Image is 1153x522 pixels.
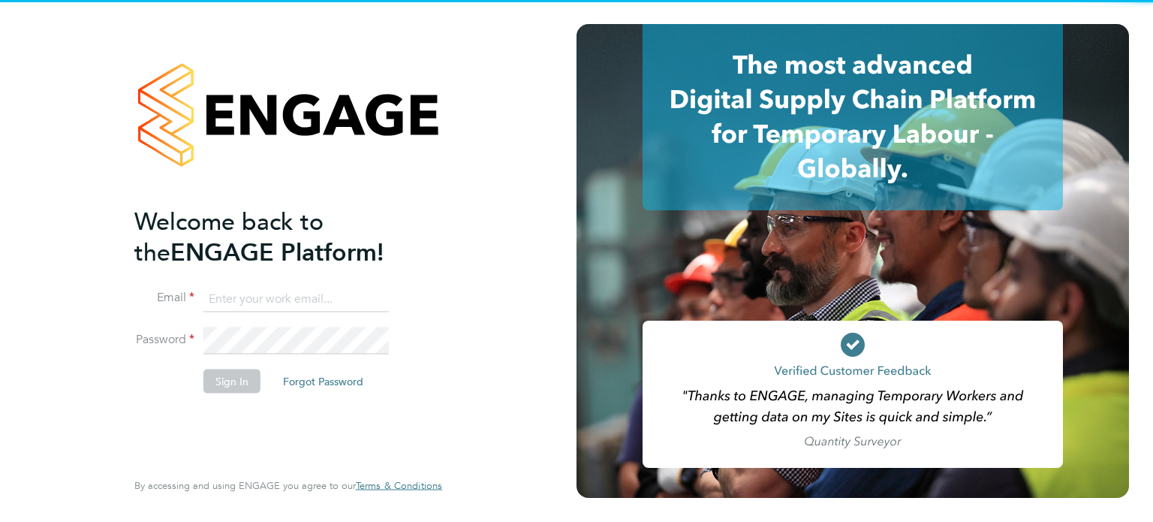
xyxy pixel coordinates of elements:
[134,206,427,267] h2: ENGAGE Platform!
[203,370,260,394] button: Sign In
[134,290,194,306] label: Email
[134,479,442,492] span: By accessing and using ENGAGE you agree to our
[134,207,324,267] span: Welcome back to the
[356,480,442,492] a: Terms & Conditions
[203,285,389,312] input: Enter your work email...
[134,332,194,348] label: Password
[271,370,375,394] button: Forgot Password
